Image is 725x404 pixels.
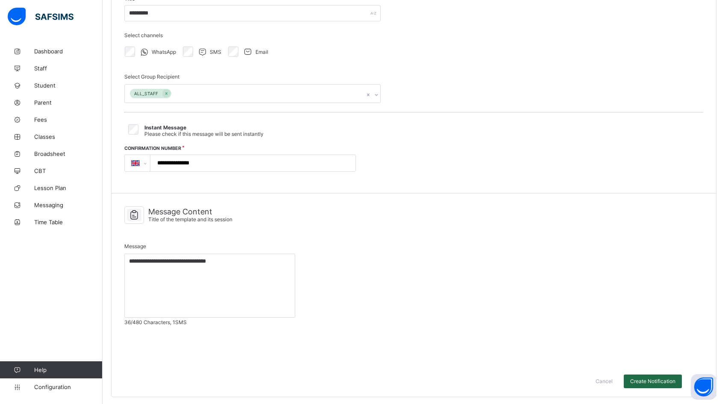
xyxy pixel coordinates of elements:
[124,32,163,38] span: Select channels
[124,319,703,325] span: 36 /480 Characters, 1 SMS
[34,167,103,174] span: CBT
[148,207,232,216] span: Message Content
[34,184,103,191] span: Lesson Plan
[210,49,221,55] span: SMS
[255,49,268,55] span: Email
[34,116,103,123] span: Fees
[34,82,103,89] span: Student
[630,378,675,384] span: Create Notification
[8,8,73,26] img: safsims
[34,99,103,106] span: Parent
[34,150,103,157] span: Broadsheet
[152,49,176,55] span: WhatsApp
[34,219,103,225] span: Time Table
[130,89,162,99] div: ALL_STAFF
[124,73,179,80] span: Select Group Recipient
[144,124,186,131] span: Instant Message
[691,374,716,400] button: Open asap
[34,366,102,373] span: Help
[34,384,102,390] span: Configuration
[34,48,103,55] span: Dashboard
[144,131,264,137] span: Please check if this message will be sent instantly
[124,243,146,249] span: Message
[596,378,613,384] span: Cancel
[34,65,103,72] span: Staff
[34,133,103,140] span: Classes
[34,202,103,208] span: Messaging
[124,146,181,151] label: Confirmation Number
[148,216,232,222] span: Title of the template and its session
